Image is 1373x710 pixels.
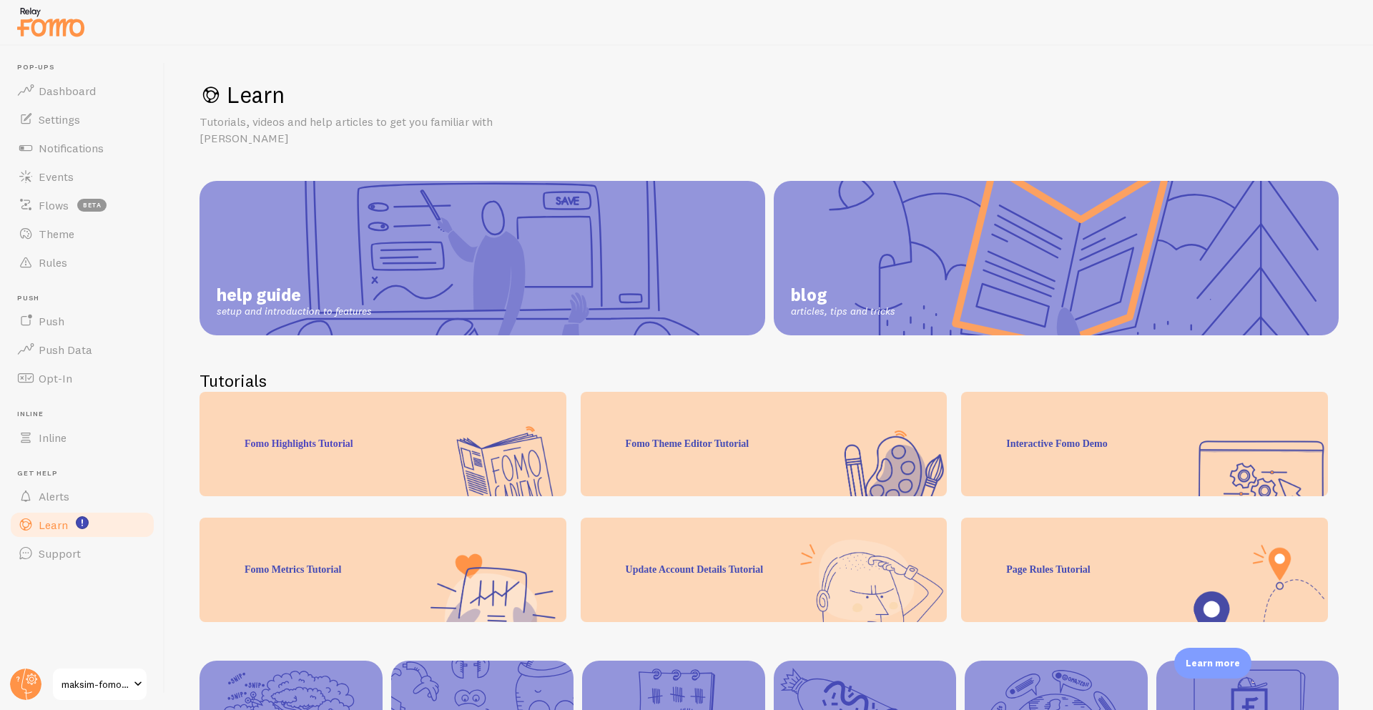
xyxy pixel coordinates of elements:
[9,511,156,539] a: Learn
[39,371,72,385] span: Opt-In
[9,307,156,335] a: Push
[39,430,67,445] span: Inline
[39,227,74,241] span: Theme
[9,482,156,511] a: Alerts
[39,314,64,328] span: Push
[39,518,68,532] span: Learn
[217,284,372,305] span: help guide
[1186,656,1240,670] p: Learn more
[200,114,543,147] p: Tutorials, videos and help articles to get you familiar with [PERSON_NAME]
[17,410,156,419] span: Inline
[77,199,107,212] span: beta
[39,489,69,503] span: Alerts
[961,392,1328,496] div: Interactive Fomo Demo
[774,181,1339,335] a: blog articles, tips and tricks
[9,162,156,191] a: Events
[17,63,156,72] span: Pop-ups
[581,392,948,496] div: Fomo Theme Editor Tutorial
[39,112,80,127] span: Settings
[39,84,96,98] span: Dashboard
[39,141,104,155] span: Notifications
[9,335,156,364] a: Push Data
[61,676,129,693] span: maksim-fomo-dev-store
[9,248,156,277] a: Rules
[9,134,156,162] a: Notifications
[791,305,895,318] span: articles, tips and tricks
[9,105,156,134] a: Settings
[39,546,81,561] span: Support
[15,4,87,40] img: fomo-relay-logo-orange.svg
[39,169,74,184] span: Events
[217,305,372,318] span: setup and introduction to features
[51,667,148,701] a: maksim-fomo-dev-store
[9,220,156,248] a: Theme
[200,181,765,335] a: help guide setup and introduction to features
[961,518,1328,622] div: Page Rules Tutorial
[17,294,156,303] span: Push
[9,364,156,393] a: Opt-In
[581,518,948,622] div: Update Account Details Tutorial
[76,516,89,529] svg: <p>Watch New Feature Tutorials!</p>
[200,370,1339,392] h2: Tutorials
[39,198,69,212] span: Flows
[9,191,156,220] a: Flows beta
[1174,648,1251,679] div: Learn more
[17,469,156,478] span: Get Help
[9,539,156,568] a: Support
[9,423,156,452] a: Inline
[39,255,67,270] span: Rules
[200,518,566,622] div: Fomo Metrics Tutorial
[200,392,566,496] div: Fomo Highlights Tutorial
[791,284,895,305] span: blog
[39,342,92,357] span: Push Data
[200,80,1339,109] h1: Learn
[9,77,156,105] a: Dashboard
